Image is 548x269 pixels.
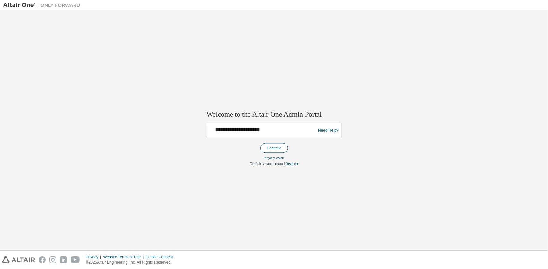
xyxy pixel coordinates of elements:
[2,256,35,263] img: altair_logo.svg
[3,2,83,8] img: Altair One
[250,162,286,166] span: Don't have an account?
[60,256,67,263] img: linkedin.svg
[263,156,285,160] a: Forgot password
[86,255,103,260] div: Privacy
[318,130,338,131] a: Need Help?
[260,143,288,153] button: Continue
[103,255,145,260] div: Website Terms of Use
[86,260,177,265] p: © 2025 Altair Engineering, Inc. All Rights Reserved.
[71,256,80,263] img: youtube.svg
[49,256,56,263] img: instagram.svg
[145,255,177,260] div: Cookie Consent
[285,162,298,166] a: Register
[39,256,46,263] img: facebook.svg
[207,110,342,119] h2: Welcome to the Altair One Admin Portal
